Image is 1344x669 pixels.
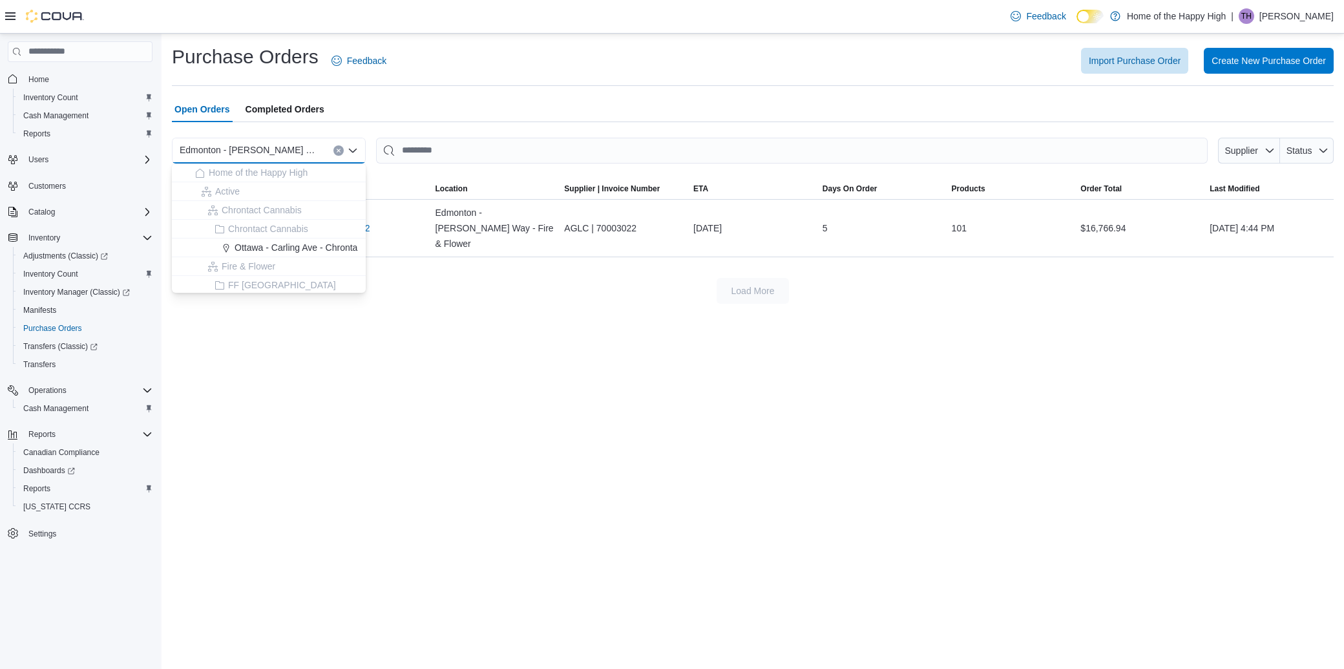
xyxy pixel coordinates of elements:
[326,48,392,74] a: Feedback
[18,248,152,264] span: Adjustments (Classic)
[18,463,152,478] span: Dashboards
[348,145,358,156] button: Close list of options
[1286,145,1312,156] span: Status
[18,90,83,105] a: Inventory Count
[13,480,158,498] button: Reports
[228,222,308,235] span: Chrontact Cannabis
[8,65,152,577] nav: Complex example
[1005,3,1071,29] a: Feedback
[823,220,828,236] span: 5
[23,427,152,442] span: Reports
[18,108,94,123] a: Cash Management
[18,303,61,318] a: Manifests
[13,337,158,356] a: Transfers (Classic)
[347,54,386,67] span: Feedback
[172,276,366,295] button: FF [GEOGRAPHIC_DATA]
[23,92,78,103] span: Inventory Count
[172,164,366,182] button: Home of the Happy High
[3,229,158,247] button: Inventory
[28,233,60,243] span: Inventory
[222,204,302,217] span: Chrontact Cannabis
[172,220,366,239] button: Chrontact Cannabis
[18,445,152,460] span: Canadian Compliance
[18,321,87,336] a: Purchase Orders
[228,279,336,292] span: FF [GEOGRAPHIC_DATA]
[23,502,90,512] span: [US_STATE] CCRS
[235,241,405,254] span: Ottawa - Carling Ave - Chrontact Cannabis
[215,185,240,198] span: Active
[3,203,158,221] button: Catalog
[1210,184,1259,194] span: Last Modified
[13,356,158,374] button: Transfers
[13,265,158,283] button: Inventory Count
[559,215,688,241] div: AGLC | 70003022
[436,184,468,194] div: Location
[559,178,688,199] button: Supplier | Invoice Number
[1204,215,1334,241] div: [DATE] 4:44 PM
[23,230,65,246] button: Inventory
[23,383,152,398] span: Operations
[823,184,877,194] span: Days On Order
[18,445,105,460] a: Canadian Compliance
[18,284,135,300] a: Inventory Manager (Classic)
[18,481,56,496] a: Reports
[18,481,152,496] span: Reports
[23,230,152,246] span: Inventory
[1241,8,1252,24] span: TH
[28,385,67,396] span: Operations
[18,108,152,123] span: Cash Management
[1225,145,1258,156] span: Supplier
[28,529,56,539] span: Settings
[18,499,96,515] a: [US_STATE] CCRS
[13,399,158,418] button: Cash Management
[23,465,75,476] span: Dashboards
[1081,48,1188,74] button: Import Purchase Order
[3,70,158,89] button: Home
[13,125,158,143] button: Reports
[23,269,78,279] span: Inventory Count
[3,425,158,443] button: Reports
[172,239,366,257] button: Ottawa - Carling Ave - Chrontact Cannabis
[23,204,152,220] span: Catalog
[1280,138,1334,164] button: Status
[28,154,48,165] span: Users
[23,129,50,139] span: Reports
[23,178,71,194] a: Customers
[1212,54,1326,67] span: Create New Purchase Order
[1231,8,1234,24] p: |
[952,220,967,236] span: 101
[18,401,152,416] span: Cash Management
[1204,178,1334,199] button: Last Modified
[13,498,158,516] button: [US_STATE] CCRS
[28,207,55,217] span: Catalog
[1026,10,1066,23] span: Feedback
[18,126,152,142] span: Reports
[947,178,1076,199] button: Products
[23,178,152,194] span: Customers
[23,403,89,414] span: Cash Management
[23,427,61,442] button: Reports
[564,184,660,194] span: Supplier | Invoice Number
[3,176,158,195] button: Customers
[376,138,1208,164] input: This is a search bar. After typing your query, hit enter to filter the results lower in the page.
[23,305,56,315] span: Manifests
[1204,48,1334,74] button: Create New Purchase Order
[23,447,100,458] span: Canadian Compliance
[174,96,230,122] span: Open Orders
[1080,184,1122,194] span: Order Total
[23,483,50,494] span: Reports
[306,220,370,236] a: PO4SFK-54492
[13,301,158,319] button: Manifests
[1076,10,1104,23] input: Dark Mode
[180,142,320,158] span: Edmonton - [PERSON_NAME] Way - Fire & Flower
[731,284,775,297] span: Load More
[23,526,61,542] a: Settings
[246,96,324,122] span: Completed Orders
[18,357,61,372] a: Transfers
[23,111,89,121] span: Cash Management
[1239,8,1254,24] div: Tommy Hajdasz
[23,341,98,352] span: Transfers (Classic)
[13,107,158,125] button: Cash Management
